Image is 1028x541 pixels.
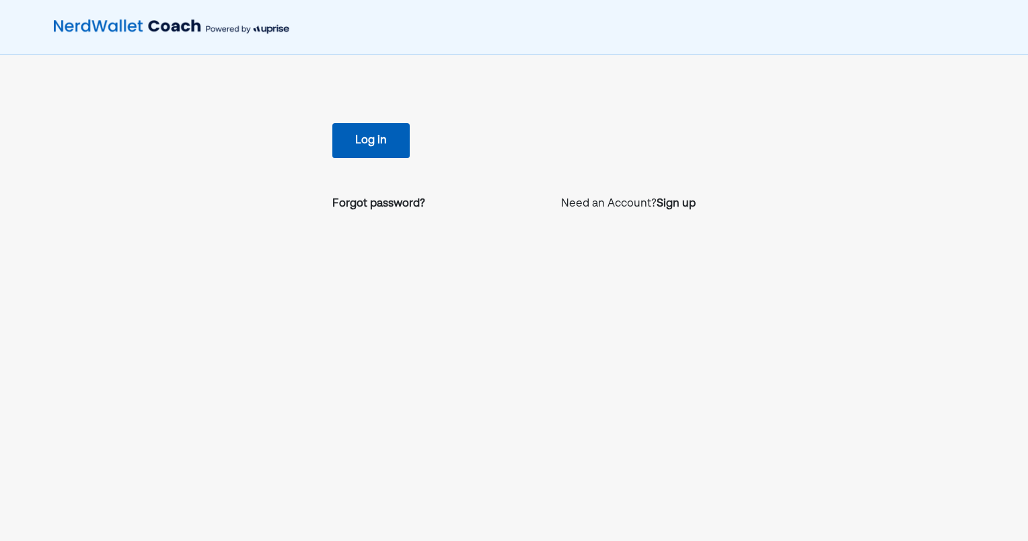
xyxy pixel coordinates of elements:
[332,196,425,212] a: Forgot password?
[561,196,696,212] p: Need an Account?
[657,196,696,212] a: Sign up
[332,123,410,158] button: Log in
